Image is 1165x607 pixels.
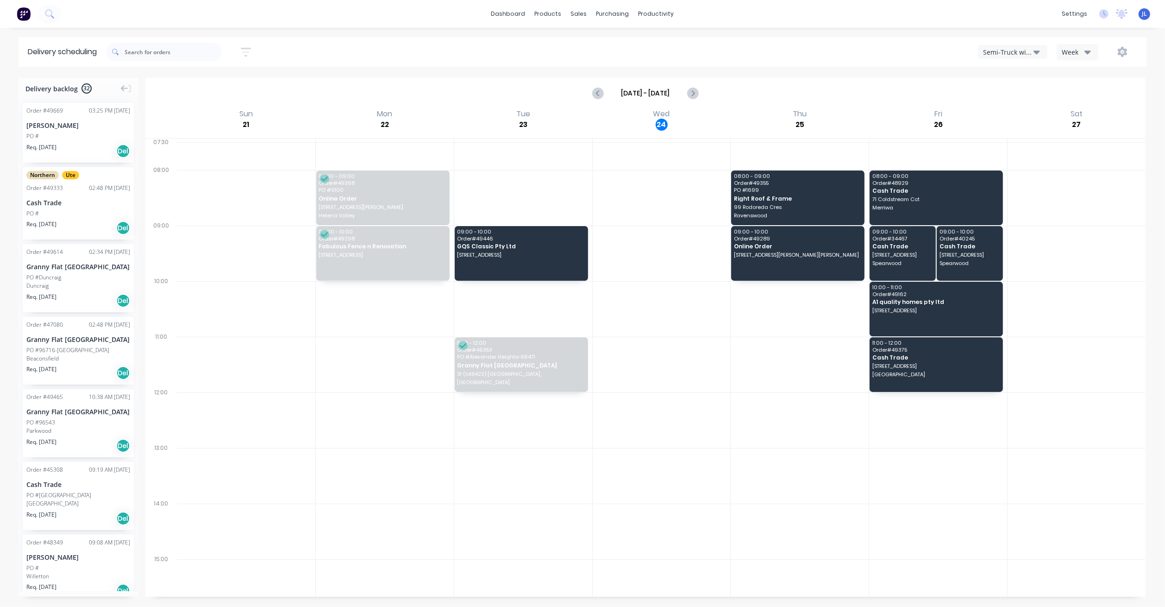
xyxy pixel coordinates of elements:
span: Granny Flat [GEOGRAPHIC_DATA] [457,362,584,368]
span: [GEOGRAPHIC_DATA] [457,379,584,385]
span: Spearwood [872,260,933,266]
span: Order # 40245 [940,236,1000,241]
div: Order # 49333 [26,184,63,192]
div: 10:00 [145,276,177,331]
img: Factory [17,7,31,21]
span: JL [1142,10,1147,18]
div: 22 [379,119,391,131]
input: Search for orders [125,43,222,61]
div: Cash Trade [26,198,130,208]
span: 11:00 - 12:00 [872,340,999,346]
span: Req. [DATE] [26,438,56,446]
span: Req. [DATE] [26,220,56,228]
span: 09:00 - 10:00 [734,229,861,234]
span: [STREET_ADDRESS] [319,252,445,258]
div: Del [116,294,130,308]
button: Week [1057,44,1098,60]
div: Sun [237,109,256,119]
div: Order # 49669 [26,107,63,115]
div: sales [566,7,592,21]
div: Del [116,439,130,453]
div: 14:00 [145,498,177,554]
div: 03:25 PM [DATE] [89,107,130,115]
div: Thu [790,109,809,119]
div: Cash Trade [26,480,130,489]
span: 31 (lot5422) [GEOGRAPHIC_DATA], [457,371,584,377]
span: 71 Coldstream Cct [872,196,999,202]
div: 13:00 [145,443,177,498]
a: dashboard [487,7,530,21]
span: PO # Alexander Heights-96471 [457,354,584,360]
span: Cash Trade [872,354,999,360]
div: PO #Duncraig [26,273,61,282]
span: [GEOGRAPHIC_DATA] [872,372,999,377]
div: PO #96716-[GEOGRAPHIC_DATA] [26,346,109,354]
span: Ravenswood [734,213,861,218]
span: [STREET_ADDRESS] [872,363,999,369]
div: Willetton [26,572,130,581]
span: A1 quality homes pty ltd [872,299,999,305]
div: 25 [794,119,806,131]
div: 11:00 [145,331,177,387]
div: Tue [514,109,533,119]
div: 09:08 AM [DATE] [89,538,130,547]
div: Del [116,584,130,598]
div: Delivery scheduling [19,37,106,67]
div: Order # 49614 [26,248,63,256]
span: Order # 49162 [872,291,999,297]
span: [STREET_ADDRESS] [872,308,999,313]
span: Right Roof & Frame [734,196,861,202]
div: PO # [26,132,39,140]
span: [STREET_ADDRESS] [940,252,1000,258]
div: 08:00 [145,164,177,220]
span: PO # 1699 [734,187,861,193]
span: 32 [81,83,92,94]
span: Cash Trade [872,188,999,194]
div: Order # 48349 [26,538,63,547]
div: PO # [26,209,39,218]
div: Parkwood [26,427,130,435]
div: productivity [634,7,679,21]
span: Order # 49368 [319,180,445,186]
span: Order # 49353 [457,347,584,353]
span: Online Order [319,196,445,202]
span: 09:00 - 10:00 [457,229,584,234]
div: Del [116,221,130,235]
div: 21 [240,119,252,131]
div: 10:38 AM [DATE] [89,393,130,401]
div: Del [116,144,130,158]
div: PO # [26,564,39,572]
span: Order # 49289 [734,236,861,241]
div: Granny Flat [GEOGRAPHIC_DATA] [26,262,130,272]
div: 27 [1071,119,1083,131]
span: Order # 49298 [319,236,445,241]
span: 08:00 - 09:00 [319,173,445,179]
div: Week [1062,47,1089,57]
div: Granny Flat [GEOGRAPHIC_DATA] [26,407,130,417]
div: Granny Flat [GEOGRAPHIC_DATA] [26,335,130,344]
div: Fri [932,109,945,119]
div: Sat [1068,109,1085,119]
div: 09:19 AM [DATE] [89,466,130,474]
div: 02:48 PM [DATE] [89,321,130,329]
div: Del [116,366,130,380]
span: Order # 34467 [872,236,933,241]
span: [STREET_ADDRESS] [872,252,933,258]
span: Order # 49375 [872,347,999,353]
span: PO # 9100 [319,187,445,193]
div: 09:00 [145,220,177,276]
span: Cash Trade [872,243,933,249]
div: [PERSON_NAME] [26,552,130,562]
div: Wed [651,109,673,119]
span: Delivery backlog [25,84,78,94]
span: Req. [DATE] [26,365,56,373]
div: Order # 49465 [26,393,63,401]
div: 02:48 PM [DATE] [89,184,130,192]
span: 09:00 - 10:00 [872,229,933,234]
span: 10:00 - 11:00 [872,285,999,290]
div: PO #96543 [26,418,55,427]
div: 23 [517,119,529,131]
span: [STREET_ADDRESS][PERSON_NAME] [319,204,445,210]
span: Cash Trade [940,243,1000,249]
div: purchasing [592,7,634,21]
